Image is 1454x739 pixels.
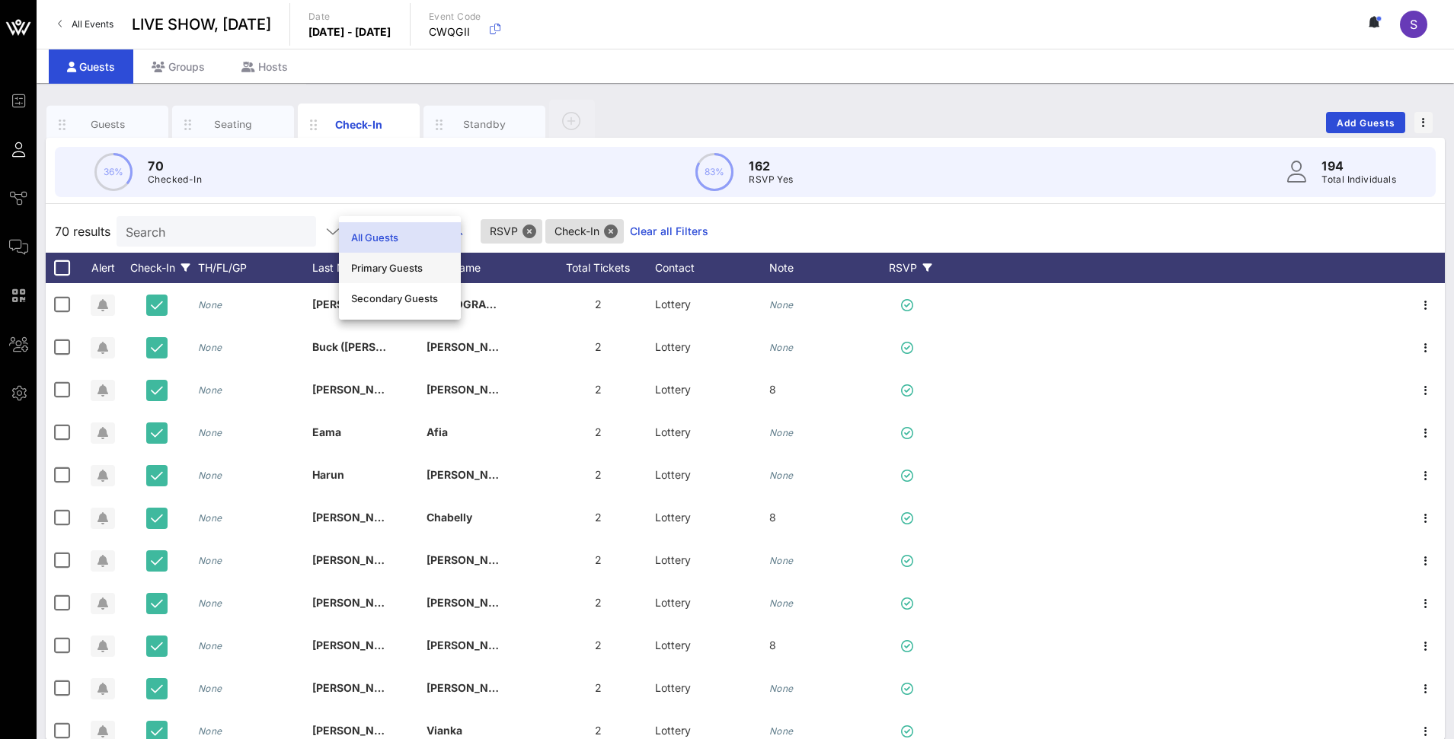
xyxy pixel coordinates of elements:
span: Vianka [427,724,462,737]
span: [PERSON_NAME] [427,639,516,651]
div: Alert [84,253,122,283]
div: Standby [451,117,519,132]
span: Lottery [655,383,691,396]
div: All Guests [351,231,449,244]
span: S [1410,17,1417,32]
span: Lottery [655,724,691,737]
span: [PERSON_NAME] [427,468,516,481]
a: All Events [49,12,123,37]
i: None [198,470,222,481]
span: [PERSON_NAME] [427,340,516,353]
div: S [1400,11,1427,38]
span: Lottery [655,425,691,438]
div: 2 [541,283,655,326]
div: RSVP [884,253,937,283]
span: LIVE SHOW, [DATE] [132,13,271,36]
span: [PERSON_NAME] [312,681,402,694]
button: Close [604,225,618,238]
i: None [769,427,794,438]
p: CWQGII [429,24,481,40]
span: Add Guests [1336,117,1396,129]
button: Close [522,225,536,238]
a: Clear all Filters [630,223,708,240]
i: None [198,597,222,609]
div: Guests [49,49,133,84]
div: Check-In [325,116,393,132]
div: Last Name [312,253,427,283]
p: 194 [1321,157,1396,175]
div: Contact [655,253,769,283]
i: None [769,725,794,737]
div: 2 [541,496,655,539]
i: None [769,342,794,353]
span: [PERSON_NAME] [312,511,402,524]
span: Check-In [554,219,615,244]
i: None [769,299,794,311]
span: Harun [312,468,344,481]
span: [PERSON_NAME] [427,383,516,396]
i: None [769,683,794,694]
span: Lottery [655,468,691,481]
div: Hosts [223,49,306,84]
i: None [198,512,222,524]
span: [PERSON_NAME] [427,553,516,566]
span: 70 results [55,222,110,240]
div: Groups [133,49,223,84]
span: [PERSON_NAME] [312,553,402,566]
div: 2 [541,368,655,411]
span: 8 [769,511,776,524]
p: 70 [148,157,202,175]
i: None [198,725,222,737]
i: None [198,299,222,311]
span: Lottery [655,596,691,609]
span: 8 [769,639,776,651]
span: 8 [769,383,776,396]
span: Chabelly [427,511,472,524]
p: 162 [749,157,793,175]
span: Lottery [655,639,691,651]
p: [DATE] - [DATE] [308,24,391,40]
span: Buck ([PERSON_NAME]) [312,340,438,353]
span: [PERSON_NAME] [312,298,402,311]
div: 2 [541,454,655,496]
i: None [198,555,222,566]
div: Total Tickets [541,253,655,283]
p: Total Individuals [1321,172,1396,187]
span: Afia [427,425,448,438]
div: Note [769,253,884,283]
span: [PERSON_NAME] [427,681,516,694]
i: None [198,683,222,694]
span: [PERSON_NAME] [427,596,516,609]
i: None [198,342,222,353]
span: Lottery [655,511,691,524]
span: Eama [312,425,341,438]
div: Seating [200,117,267,132]
i: None [198,640,222,651]
span: All Events [72,18,113,30]
span: [PERSON_NAME] [312,639,402,651]
div: First Name [427,253,541,283]
span: Lottery [655,298,691,311]
div: 2 [541,624,655,667]
i: None [198,427,222,438]
i: None [769,470,794,481]
i: None [769,597,794,609]
div: 2 [541,326,655,368]
div: 2 [541,581,655,624]
div: Check-In [122,253,198,283]
i: None [198,384,222,396]
span: [DEMOGRAPHIC_DATA] [427,298,547,311]
button: Add Guests [1326,112,1405,133]
div: TH/FL/GP [198,253,312,283]
span: [PERSON_NAME] [312,383,402,396]
div: 2 [541,539,655,581]
div: Guests [74,117,142,132]
p: Date [308,9,391,24]
div: Primary Guests [351,262,449,274]
p: Checked-In [148,172,202,187]
i: None [769,555,794,566]
span: Lottery [655,553,691,566]
span: [PERSON_NAME] [312,596,402,609]
span: RSVP [490,219,533,244]
span: Lottery [655,681,691,694]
